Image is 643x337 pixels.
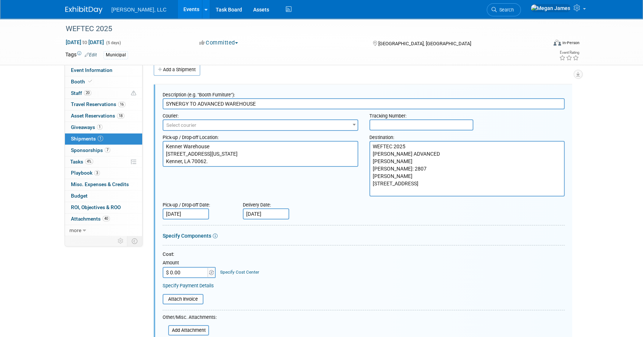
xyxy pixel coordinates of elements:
[105,147,110,153] span: 7
[487,3,521,16] a: Search
[71,79,94,85] span: Booth
[369,109,565,119] div: Tracking Number:
[65,145,142,156] a: Sponsorships7
[85,52,97,57] a: Edit
[88,79,92,83] i: Booth reservation complete
[131,90,136,97] span: Potential Scheduling Conflict -- at least one attendee is tagged in another overlapping event.
[71,193,88,199] span: Budget
[71,216,110,222] span: Attachments
[127,236,143,246] td: Toggle Event Tabs
[531,4,571,12] img: Megan James
[71,181,129,187] span: Misc. Expenses & Credits
[65,65,142,76] a: Event Information
[117,113,124,119] span: 18
[559,51,579,54] div: Event Rating
[220,270,259,275] a: Specify Cost Center
[71,170,100,176] span: Playbook
[65,191,142,202] a: Budget
[163,251,565,258] div: Cost:
[114,236,127,246] td: Personalize Event Tab Strip
[65,156,142,168] a: Tasks4%
[94,170,100,176] span: 3
[65,179,142,190] a: Misc. Expenses & Credits
[71,90,91,96] span: Staff
[154,64,200,76] a: Add a Shipment
[70,159,93,165] span: Tasks
[163,131,358,141] div: Pick-up / Drop-off Location:
[163,314,217,323] div: Other/Misc. Attachments:
[4,3,391,10] body: Rich Text Area. Press ALT-0 for help.
[97,124,102,130] span: 1
[65,6,102,14] img: ExhibitDay
[369,131,565,141] div: Destination:
[71,113,124,119] span: Asset Reservations
[163,260,216,267] div: Amount
[71,67,112,73] span: Event Information
[65,214,142,225] a: Attachments40
[69,227,81,233] span: more
[63,22,536,36] div: WEFTEC 2025
[118,102,125,107] span: 16
[166,122,196,128] span: Select courier
[104,51,128,59] div: Municipal
[84,90,91,96] span: 20
[98,136,103,141] span: 1
[65,51,97,59] td: Tags
[65,76,142,87] a: Booth
[197,39,241,47] button: Committed
[102,216,110,221] span: 40
[111,7,167,13] span: [PERSON_NAME], LLC
[163,198,232,208] div: Pick-up / Drop-off Date:
[163,141,358,167] textarea: Kenner Warehouse [STREET_ADDRESS][US_STATE] Kenner, LA 70062.
[378,41,471,46] span: [GEOGRAPHIC_DATA], [GEOGRAPHIC_DATA]
[562,40,580,46] div: In-Person
[71,136,103,142] span: Shipments
[163,88,565,98] div: Description (e.g. "Booth Furniture"):
[243,198,335,208] div: Delivery Date:
[163,283,214,288] a: Specify Payment Details
[85,159,93,164] span: 4%
[105,40,121,45] span: (5 days)
[65,39,104,46] span: [DATE] [DATE]
[71,101,125,107] span: Travel Reservations
[503,39,580,50] div: Event Format
[369,141,565,196] textarea: WEFTEC Advanced Warehouse
[65,133,142,145] a: Shipments1
[65,110,142,122] a: Asset Reservations18
[554,40,561,46] img: Format-Inperson.png
[65,168,142,179] a: Playbook3
[81,39,88,45] span: to
[163,109,358,119] div: Courier:
[163,233,211,239] a: Specify Components
[4,3,391,10] p: Please have your carrier arrive on 9/10 for pick up at our [GEOGRAPHIC_DATA] - [STREET_ADDRESS][U...
[71,124,102,130] span: Giveaways
[65,225,142,236] a: more
[65,122,142,133] a: Giveaways1
[65,99,142,110] a: Travel Reservations16
[497,7,514,13] span: Search
[71,147,110,153] span: Sponsorships
[71,204,121,210] span: ROI, Objectives & ROO
[65,88,142,99] a: Staff20
[65,202,142,213] a: ROI, Objectives & ROO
